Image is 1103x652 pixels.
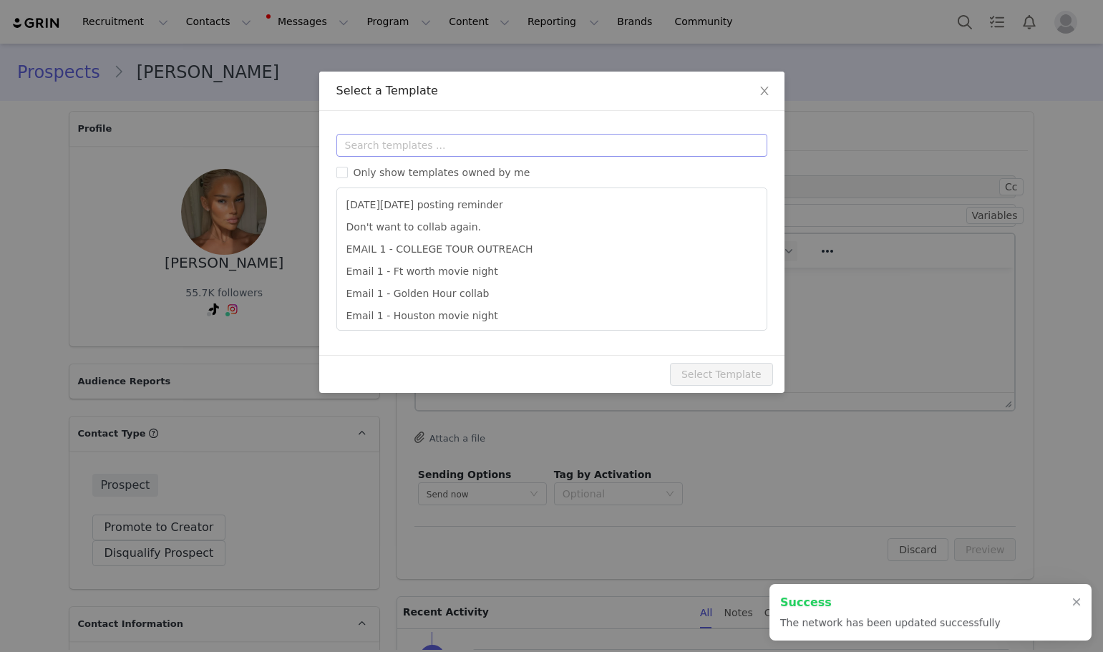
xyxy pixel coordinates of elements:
li: Email 1 - Ft worth movie night [343,261,761,283]
input: Search templates ... [336,134,767,157]
div: Select a Template [336,83,767,99]
h2: Success [780,594,1001,611]
span: Only show templates owned by me [348,167,536,178]
button: Close [744,72,784,112]
button: Select Template [670,363,773,386]
li: Email 1 - Houston movie night [343,305,761,327]
li: Email 1 - IG 300 - [GEOGRAPHIC_DATA] [343,327,761,349]
li: EMAIL 1 - COLLEGE TOUR OUTREACH [343,238,761,261]
li: [DATE][DATE] posting reminder [343,194,761,216]
i: icon: close [759,85,770,97]
li: Email 1 - Golden Hour collab [343,283,761,305]
p: The network has been updated successfully [780,615,1001,631]
li: Don't want to collab again. [343,216,761,238]
body: Rich Text Area. Press ALT-0 for help. [11,11,588,27]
